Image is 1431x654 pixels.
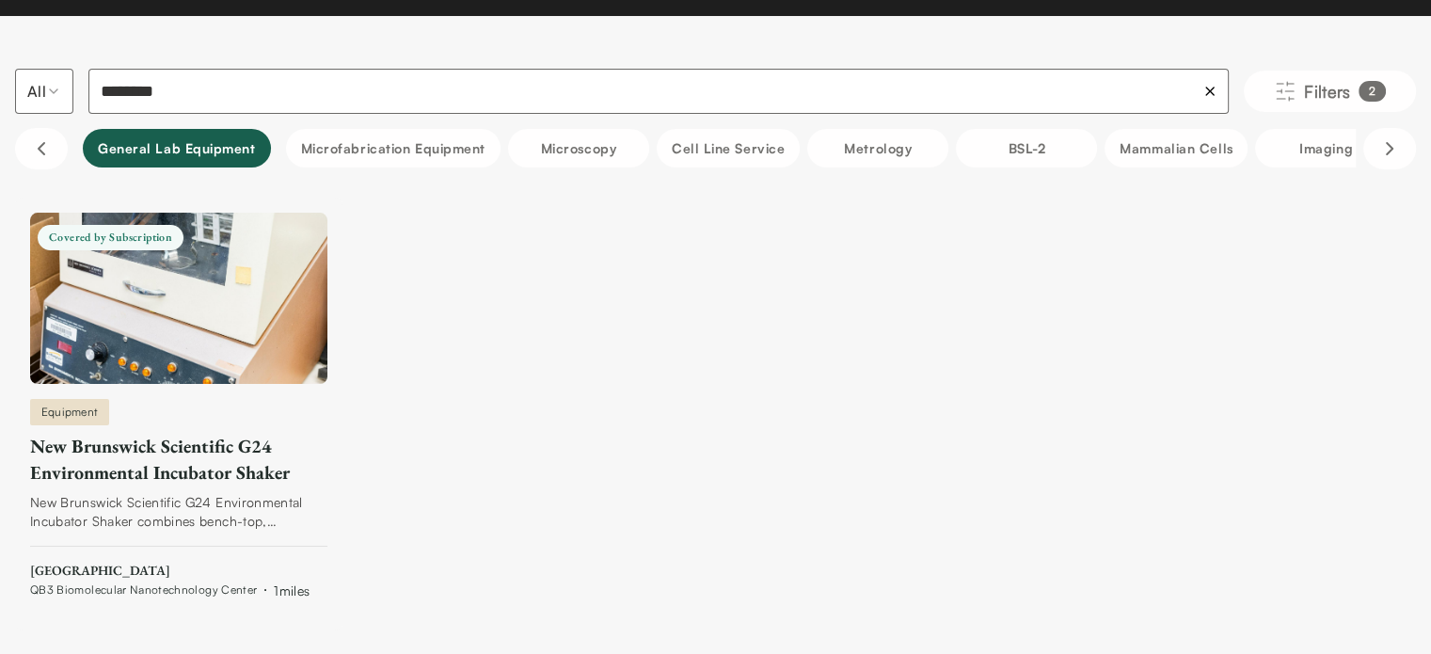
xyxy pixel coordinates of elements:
button: Cell line service [657,129,800,167]
button: General Lab equipment [83,129,271,167]
button: Scroll right [1363,128,1416,169]
span: QB3 Biomolecular Nanotechnology Center [30,582,257,598]
button: Microscopy [508,129,649,167]
button: BSL-2 [956,129,1097,167]
div: New Brunswick Scientific G24 Environmental Incubator Shaker combines bench-top, temperature-contr... [30,493,327,531]
a: New Brunswick Scientific G24 Environmental Incubator ShakerCovered by SubscriptionEquipmentNew Br... [30,213,327,600]
span: Covered by Subscription [38,225,183,250]
span: [GEOGRAPHIC_DATA] [30,562,310,581]
button: Metrology [807,129,948,167]
button: Scroll left [15,128,68,169]
div: New Brunswick Scientific G24 Environmental Incubator Shaker [30,433,327,486]
div: 2 [1359,81,1386,102]
span: Filters [1304,78,1351,104]
div: 1 miles [274,581,310,600]
button: Select listing type [15,69,73,114]
button: Mammalian Cells [1105,129,1248,167]
button: Filters [1244,71,1416,112]
img: New Brunswick Scientific G24 Environmental Incubator Shaker [30,213,327,384]
button: Imaging [1255,129,1396,167]
button: Microfabrication Equipment [286,129,501,167]
span: Equipment [41,404,98,421]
